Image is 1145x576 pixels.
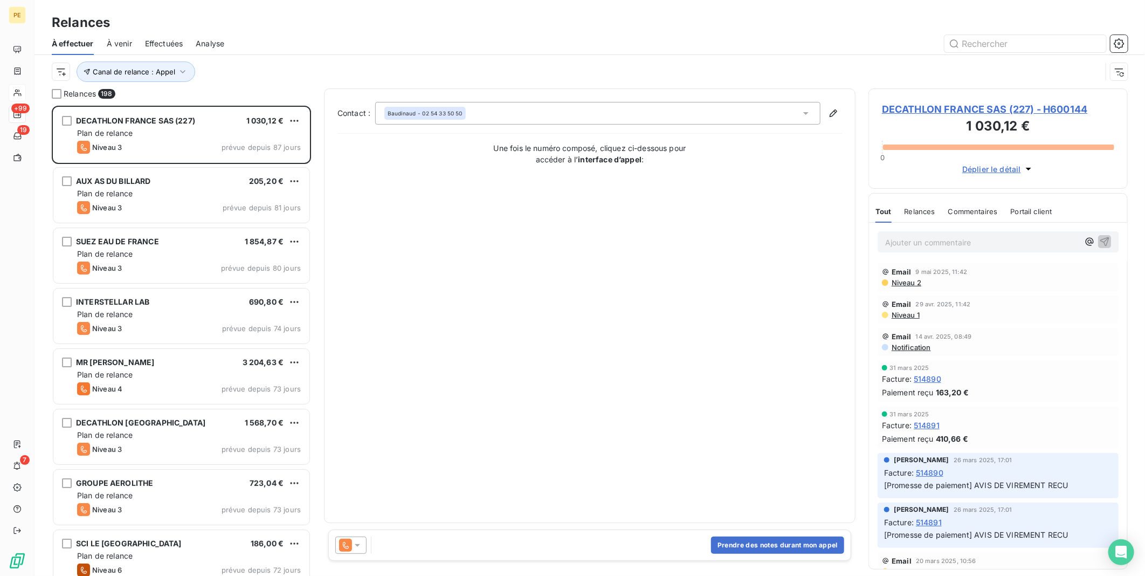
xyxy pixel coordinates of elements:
[76,478,153,488] span: GROUPE AEROLITHE
[76,116,195,125] span: DECATHLON FRANCE SAS (227)
[916,467,943,478] span: 514890
[76,539,182,548] span: SCI LE [GEOGRAPHIC_DATA]
[77,128,133,138] span: Plan de relance
[222,566,301,574] span: prévue depuis 72 jours
[77,551,133,560] span: Plan de relance
[245,237,284,246] span: 1 854,87 €
[1108,539,1134,565] div: Open Intercom Messenger
[337,108,375,119] label: Contact :
[944,35,1106,52] input: Rechercher
[891,343,931,352] span: Notification
[954,506,1012,513] span: 26 mars 2025, 17:01
[880,153,885,162] span: 0
[892,300,912,308] span: Email
[77,491,133,500] span: Plan de relance
[962,163,1021,175] span: Déplier le détail
[246,116,284,125] span: 1 030,12 €
[914,373,941,385] span: 514890
[889,411,929,417] span: 31 mars 2025
[77,370,133,379] span: Plan de relance
[92,324,122,333] span: Niveau 3
[92,143,122,152] span: Niveau 3
[76,418,205,427] span: DECATHLON [GEOGRAPHIC_DATA]
[882,420,912,431] span: Facture :
[92,203,122,212] span: Niveau 3
[145,38,183,49] span: Effectuées
[76,176,151,186] span: AUX AS DU BILLARD
[107,38,132,49] span: À venir
[52,13,110,32] h3: Relances
[92,445,122,454] span: Niveau 3
[891,311,920,319] span: Niveau 1
[959,163,1037,175] button: Déplier le détail
[222,385,301,393] span: prévue depuis 73 jours
[249,176,284,186] span: 205,20 €
[882,116,1114,138] h3: 1 030,12 €
[578,155,642,164] strong: interface d’appel
[388,109,463,117] div: - 02 54 33 50 50
[884,517,914,528] span: Facture :
[77,310,133,319] span: Plan de relance
[948,207,998,216] span: Commentaires
[20,455,30,465] span: 7
[9,106,25,123] a: +99
[92,566,122,574] span: Niveau 6
[52,38,94,49] span: À effectuer
[222,505,301,514] span: prévue depuis 73 jours
[222,143,301,152] span: prévue depuis 87 jours
[9,127,25,145] a: 19
[936,433,968,444] span: 410,66 €
[954,457,1012,463] span: 26 mars 2025, 17:01
[891,278,921,287] span: Niveau 2
[76,237,159,246] span: SUEZ EAU DE FRANCE
[916,269,968,275] span: 9 mai 2025, 11:42
[77,189,133,198] span: Plan de relance
[936,387,969,398] span: 163,20 €
[9,552,26,570] img: Logo LeanPay
[221,264,301,272] span: prévue depuis 80 jours
[892,268,912,276] span: Email
[64,88,96,99] span: Relances
[76,358,154,367] span: MR [PERSON_NAME]
[77,61,195,82] button: Canal de relance : Appel
[92,505,122,514] span: Niveau 3
[222,324,301,333] span: prévue depuis 74 jours
[892,557,912,565] span: Email
[894,455,949,465] span: [PERSON_NAME]
[914,420,940,431] span: 514891
[9,6,26,24] div: PE
[249,297,284,306] span: 690,80 €
[11,104,30,113] span: +99
[882,102,1114,116] span: DECATHLON FRANCE SAS (227) - H600144
[884,467,914,478] span: Facture :
[1011,207,1052,216] span: Portail client
[916,558,976,564] span: 20 mars 2025, 10:56
[251,539,284,548] span: 186,00 €
[243,358,284,367] span: 3 204,63 €
[916,517,942,528] span: 514891
[77,430,133,440] span: Plan de relance
[894,505,949,515] span: [PERSON_NAME]
[245,418,284,427] span: 1 568,70 €
[223,203,301,212] span: prévue depuis 81 jours
[711,537,844,554] button: Prendre des notes durant mon appel
[892,332,912,341] span: Email
[905,207,935,216] span: Relances
[93,67,175,76] span: Canal de relance : Appel
[222,445,301,454] span: prévue depuis 73 jours
[77,249,133,258] span: Plan de relance
[882,373,912,385] span: Facture :
[916,333,972,340] span: 14 avr. 2025, 08:49
[17,125,30,135] span: 19
[250,478,284,488] span: 723,04 €
[196,38,224,49] span: Analyse
[388,109,416,117] span: Baudinaud
[891,567,921,576] span: Niveau 2
[92,264,122,272] span: Niveau 3
[884,481,1068,490] span: [Promesse de paiement] AVIS DE VIREMENT RECU
[884,530,1068,539] span: [Promesse de paiement] AVIS DE VIREMENT RECU
[98,89,115,99] span: 198
[92,385,122,393] span: Niveau 4
[916,301,971,307] span: 29 avr. 2025, 11:42
[76,297,149,306] span: INTERSTELLAR LAB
